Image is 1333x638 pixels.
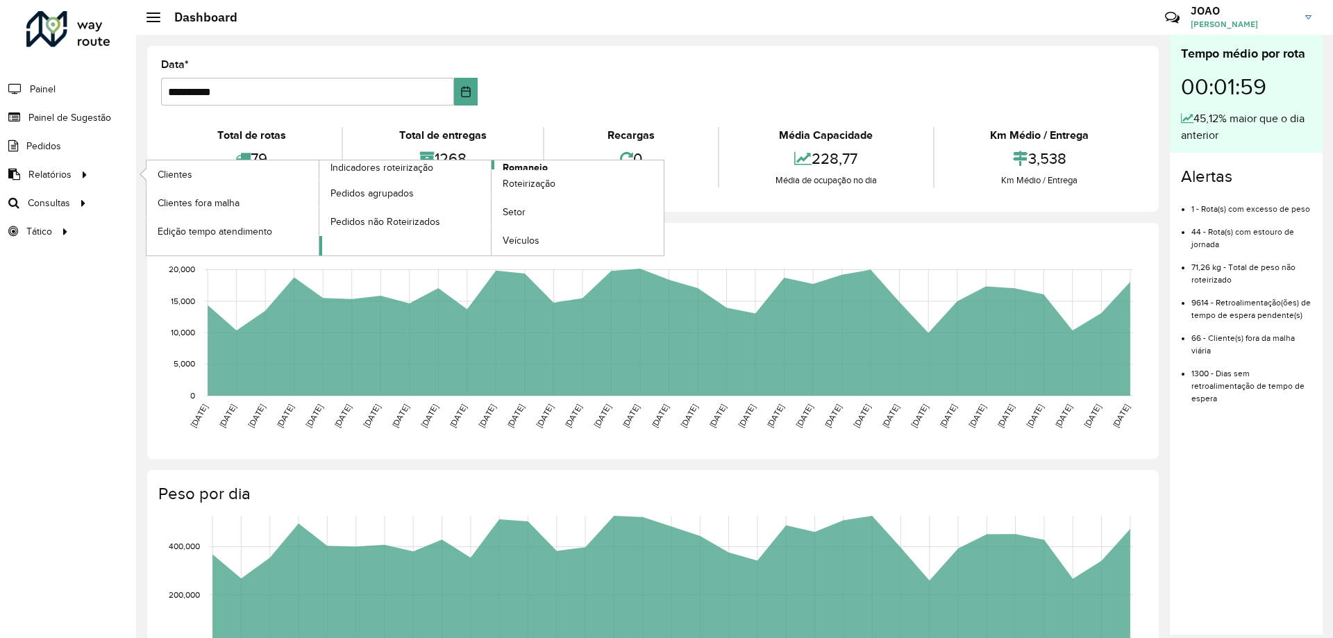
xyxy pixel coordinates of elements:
[492,170,664,198] a: Roteirização
[823,403,843,429] text: [DATE]
[563,403,583,429] text: [DATE]
[171,296,195,305] text: 15,000
[621,403,641,429] text: [DATE]
[678,403,698,429] text: [DATE]
[880,403,900,429] text: [DATE]
[346,127,539,144] div: Total de entregas
[938,127,1141,144] div: Km Médio / Entrega
[1191,251,1311,286] li: 71,26 kg - Total de peso não roteirizado
[161,56,189,73] label: Data
[1191,321,1311,357] li: 66 - Cliente(s) fora da malha viária
[330,160,433,175] span: Indicadores roteirização
[938,144,1141,174] div: 3,538
[448,403,468,429] text: [DATE]
[503,233,539,248] span: Veículos
[362,403,382,429] text: [DATE]
[938,403,958,429] text: [DATE]
[319,179,492,207] a: Pedidos agrupados
[492,227,664,255] a: Veículos
[165,127,338,144] div: Total de rotas
[158,167,192,182] span: Clientes
[503,176,555,191] span: Roteirização
[165,144,338,174] div: 79
[330,186,414,201] span: Pedidos agrupados
[1181,110,1311,144] div: 45,12% maior que o dia anterior
[1111,403,1131,429] text: [DATE]
[1191,357,1311,405] li: 1300 - Dias sem retroalimentação de tempo de espera
[723,127,929,144] div: Média Capacidade
[146,189,319,217] a: Clientes fora malha
[503,205,526,219] span: Setor
[794,403,814,429] text: [DATE]
[996,403,1016,429] text: [DATE]
[938,174,1141,187] div: Km Médio / Entrega
[1191,18,1295,31] span: [PERSON_NAME]
[30,82,56,96] span: Painel
[477,403,497,429] text: [DATE]
[505,403,526,429] text: [DATE]
[592,403,612,429] text: [DATE]
[419,403,439,429] text: [DATE]
[765,403,785,429] text: [DATE]
[1157,3,1187,33] a: Contato Rápido
[146,217,319,245] a: Edição tempo atendimento
[1181,44,1311,63] div: Tempo médio por rota
[1191,215,1311,251] li: 44 - Rota(s) com estouro de jornada
[28,167,72,182] span: Relatórios
[169,265,195,274] text: 20,000
[492,199,664,226] a: Setor
[548,127,714,144] div: Recargas
[26,224,52,239] span: Tático
[246,403,267,429] text: [DATE]
[1181,167,1311,187] h4: Alertas
[158,196,240,210] span: Clientes fora malha
[28,196,70,210] span: Consultas
[146,160,319,188] a: Clientes
[707,403,728,429] text: [DATE]
[503,160,548,175] span: Romaneio
[1025,403,1045,429] text: [DATE]
[723,144,929,174] div: 228,77
[346,144,539,174] div: 1268
[1191,286,1311,321] li: 9614 - Retroalimentação(ões) de tempo de espera pendente(s)
[174,360,195,369] text: 5,000
[169,590,200,599] text: 200,000
[190,391,195,400] text: 0
[1082,403,1103,429] text: [DATE]
[967,403,987,429] text: [DATE]
[330,215,440,229] span: Pedidos não Roteirizados
[909,403,930,429] text: [DATE]
[535,403,555,429] text: [DATE]
[852,403,872,429] text: [DATE]
[158,224,272,239] span: Edição tempo atendimento
[275,403,295,429] text: [DATE]
[390,403,410,429] text: [DATE]
[548,144,714,174] div: 0
[737,403,757,429] text: [DATE]
[319,208,492,235] a: Pedidos não Roteirizados
[1053,403,1073,429] text: [DATE]
[189,403,209,429] text: [DATE]
[171,328,195,337] text: 10,000
[158,484,1145,504] h4: Peso por dia
[1191,4,1295,17] h3: JOAO
[160,10,237,25] h2: Dashboard
[26,139,61,153] span: Pedidos
[28,110,111,125] span: Painel de Sugestão
[169,542,200,551] text: 400,000
[217,403,237,429] text: [DATE]
[333,403,353,429] text: [DATE]
[146,160,492,255] a: Indicadores roteirização
[650,403,670,429] text: [DATE]
[304,403,324,429] text: [DATE]
[319,160,664,255] a: Romaneio
[1191,192,1311,215] li: 1 - Rota(s) com excesso de peso
[723,174,929,187] div: Média de ocupação no dia
[454,78,478,106] button: Choose Date
[1181,63,1311,110] div: 00:01:59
